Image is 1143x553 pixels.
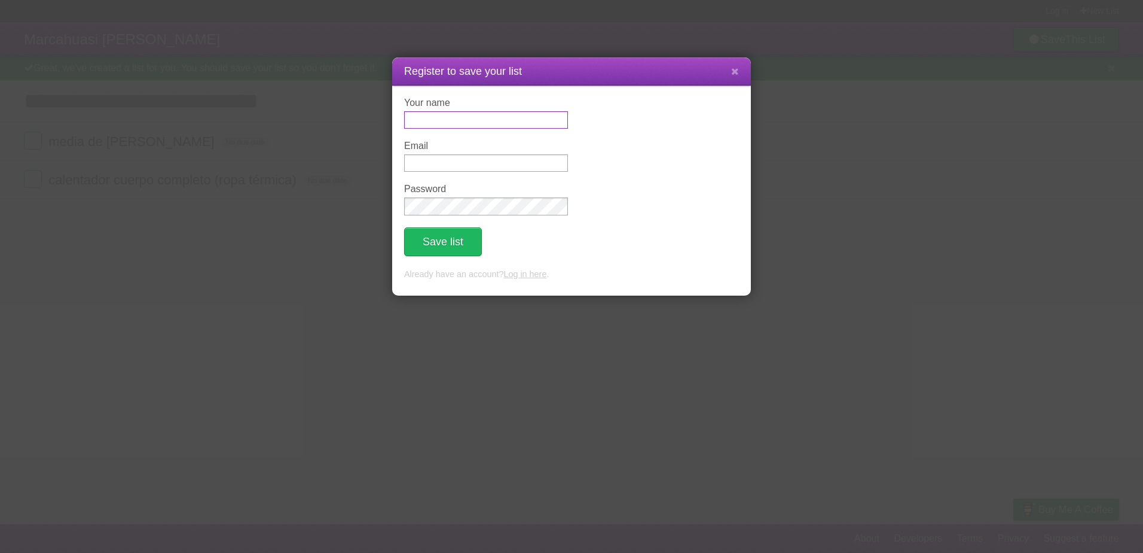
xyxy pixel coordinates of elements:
label: Password [404,184,568,195]
a: Log in here [503,269,546,279]
label: Your name [404,98,568,108]
button: Save list [404,227,482,256]
p: Already have an account? . [404,268,739,281]
label: Email [404,141,568,151]
h1: Register to save your list [404,63,739,80]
